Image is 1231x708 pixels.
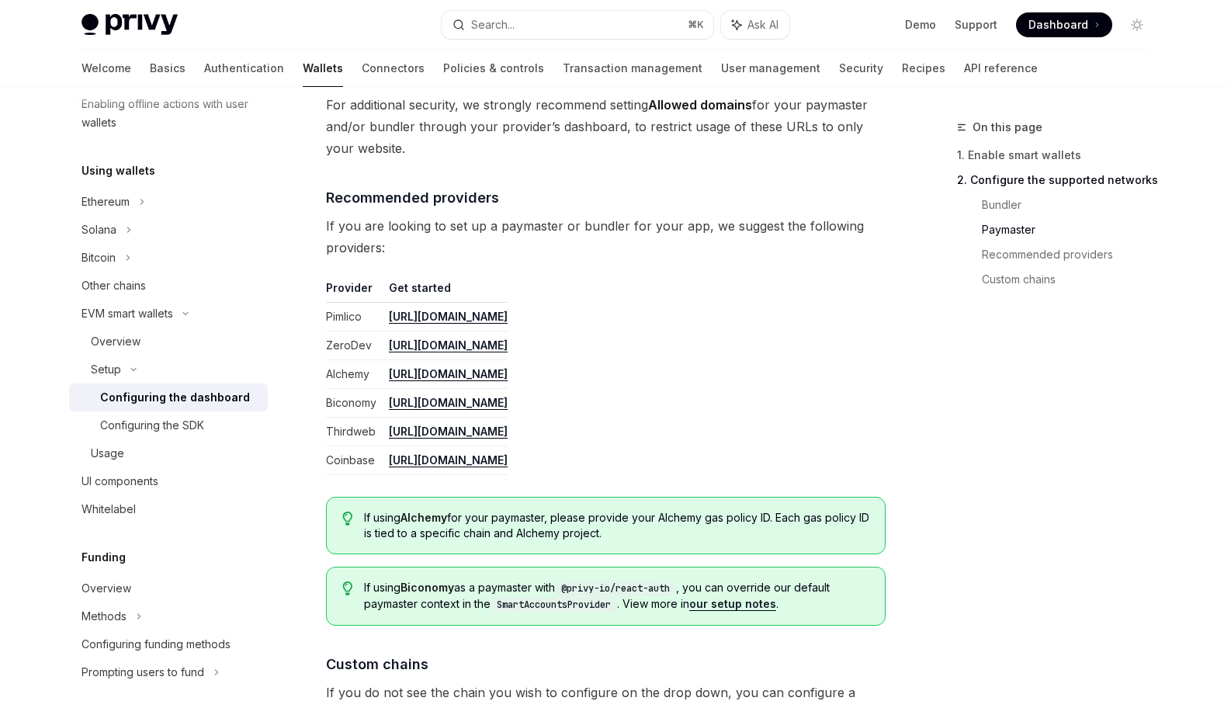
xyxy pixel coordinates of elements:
[81,14,178,36] img: light logo
[326,418,383,446] td: Thirdweb
[81,548,126,567] h5: Funding
[326,303,383,331] td: Pimlico
[81,50,131,87] a: Welcome
[747,17,778,33] span: Ask AI
[973,118,1042,137] span: On this page
[100,416,204,435] div: Configuring the SDK
[81,193,130,211] div: Ethereum
[839,50,883,87] a: Security
[957,168,1162,193] a: 2. Configure the supported networks
[69,383,268,411] a: Configuring the dashboard
[81,472,158,491] div: UI components
[326,215,886,259] span: If you are looking to set up a paymaster or bundler for your app, we suggest the following provid...
[91,360,121,379] div: Setup
[81,635,231,654] div: Configuring funding methods
[648,97,752,113] strong: Allowed domains
[1125,12,1150,37] button: Toggle dark mode
[982,242,1162,267] a: Recommended providers
[342,581,353,595] svg: Tip
[364,580,869,613] span: If using as a paymaster with , you can override our default paymaster context in the . View more ...
[721,50,820,87] a: User management
[81,663,204,682] div: Prompting users to fund
[1016,12,1112,37] a: Dashboard
[1028,17,1088,33] span: Dashboard
[69,495,268,523] a: Whitelabel
[69,90,268,137] a: Enabling offline actions with user wallets
[81,500,136,519] div: Whitelabel
[91,444,124,463] div: Usage
[326,654,428,675] span: Custom chains
[688,19,704,31] span: ⌘ K
[401,581,454,594] strong: Biconomy
[364,510,869,541] span: If using for your paymaster, please provide your Alchemy gas policy ID. Each gas policy ID is tie...
[326,94,886,159] span: For additional security, we strongly recommend setting for your paymaster and/or bundler through ...
[362,50,425,87] a: Connectors
[964,50,1038,87] a: API reference
[982,217,1162,242] a: Paymaster
[204,50,284,87] a: Authentication
[955,17,997,33] a: Support
[69,574,268,602] a: Overview
[69,328,268,356] a: Overview
[491,597,617,613] code: SmartAccountsProvider
[81,161,155,180] h5: Using wallets
[389,425,508,439] a: [URL][DOMAIN_NAME]
[555,581,676,596] code: @privy-io/react-auth
[389,310,508,324] a: [URL][DOMAIN_NAME]
[100,388,250,407] div: Configuring the dashboard
[905,17,936,33] a: Demo
[81,276,146,295] div: Other chains
[957,143,1162,168] a: 1. Enable smart wallets
[383,280,508,303] th: Get started
[902,50,945,87] a: Recipes
[81,607,127,626] div: Methods
[389,396,508,410] a: [URL][DOMAIN_NAME]
[443,50,544,87] a: Policies & controls
[326,360,383,389] td: Alchemy
[81,95,258,132] div: Enabling offline actions with user wallets
[326,331,383,360] td: ZeroDev
[389,338,508,352] a: [URL][DOMAIN_NAME]
[91,332,140,351] div: Overview
[401,511,447,524] strong: Alchemy
[150,50,186,87] a: Basics
[303,50,343,87] a: Wallets
[81,220,116,239] div: Solana
[69,630,268,658] a: Configuring funding methods
[982,193,1162,217] a: Bundler
[326,280,383,303] th: Provider
[389,453,508,467] a: [URL][DOMAIN_NAME]
[81,579,131,598] div: Overview
[563,50,702,87] a: Transaction management
[69,467,268,495] a: UI components
[69,439,268,467] a: Usage
[69,411,268,439] a: Configuring the SDK
[342,512,353,526] svg: Tip
[81,304,173,323] div: EVM smart wallets
[471,16,515,34] div: Search...
[326,389,383,418] td: Biconomy
[689,597,776,611] a: our setup notes
[81,248,116,267] div: Bitcoin
[721,11,789,39] button: Ask AI
[389,367,508,381] a: [URL][DOMAIN_NAME]
[982,267,1162,292] a: Custom chains
[326,446,383,475] td: Coinbase
[326,187,499,208] span: Recommended providers
[442,11,713,39] button: Search...⌘K
[69,272,268,300] a: Other chains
